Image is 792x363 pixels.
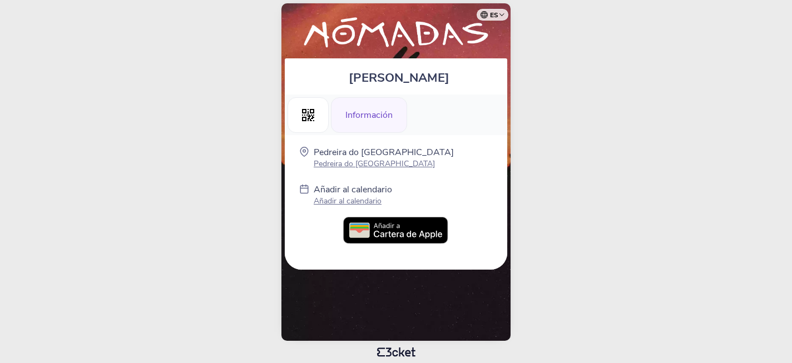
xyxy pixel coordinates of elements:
img: ES_Add_to_Apple_Wallet.35c5d1f1.svg [343,217,449,245]
p: Añadir al calendario [314,196,392,206]
a: Información [331,108,407,120]
a: Añadir al calendario Añadir al calendario [314,183,392,208]
a: Pedreira do [GEOGRAPHIC_DATA] Pedreira do [GEOGRAPHIC_DATA] [314,146,454,169]
span: [PERSON_NAME] [349,69,449,86]
img: Nómadas Festival (4th Edition) [290,14,502,53]
p: Pedreira do [GEOGRAPHIC_DATA] [314,146,454,158]
div: Información [331,97,407,133]
p: Pedreira do [GEOGRAPHIC_DATA] [314,158,454,169]
p: Añadir al calendario [314,183,392,196]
